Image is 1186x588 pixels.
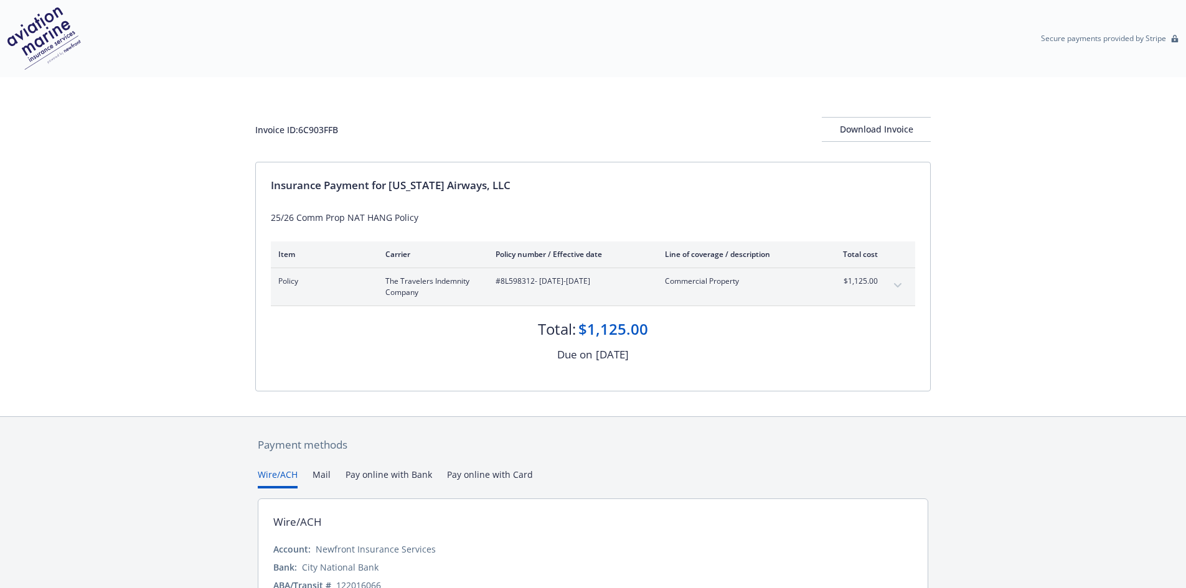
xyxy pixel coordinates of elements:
span: Policy [278,276,365,287]
div: Line of coverage / description [665,249,811,259]
div: Total cost [831,249,878,259]
span: Commercial Property [665,276,811,287]
div: Policy number / Effective date [496,249,645,259]
span: The Travelers Indemnity Company [385,276,476,298]
button: Pay online with Bank [346,468,432,488]
div: $1,125.00 [578,319,648,340]
div: Insurance Payment for [US_STATE] Airways, LLC [271,177,915,194]
div: [DATE] [596,347,629,363]
div: Total: [538,319,576,340]
div: Carrier [385,249,476,259]
div: Payment methods [258,437,928,453]
div: Invoice ID: 6C903FFB [255,123,338,136]
div: Account: [273,543,311,556]
div: Due on [557,347,592,363]
p: Secure payments provided by Stripe [1041,33,1166,44]
span: #8L598312 - [DATE]-[DATE] [496,276,645,287]
button: Pay online with Card [447,468,533,488]
div: City National Bank [302,561,379,574]
div: Item [278,249,365,259]
div: Download Invoice [822,118,931,141]
span: $1,125.00 [831,276,878,287]
div: PolicyThe Travelers Indemnity Company#8L598312- [DATE]-[DATE]Commercial Property$1,125.00expand c... [271,268,915,306]
div: 25/26 Comm Prop NAT HANG Policy [271,211,915,224]
button: Wire/ACH [258,468,298,488]
button: expand content [888,276,908,296]
div: Bank: [273,561,297,574]
div: Wire/ACH [273,514,322,530]
div: Newfront Insurance Services [316,543,436,556]
button: Download Invoice [822,117,931,142]
button: Mail [313,468,331,488]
